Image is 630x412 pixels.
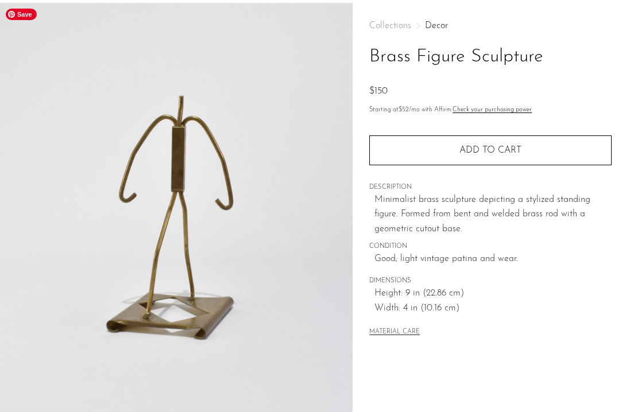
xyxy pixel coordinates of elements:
[369,21,612,30] nav: Breadcrumbs
[425,21,448,30] a: Decor
[369,21,411,30] span: Collections
[374,286,612,301] span: Height: 9 in (22.86 cm)
[459,145,521,156] span: Add to cart
[369,328,420,337] button: MATERIAL CARE
[369,182,612,193] span: DESCRIPTION
[374,252,612,267] span: Good; light vintage patina and wear.
[399,107,409,113] span: $52
[369,105,612,115] p: Starting at /mo with Affirm.
[369,242,612,252] span: CONDITION
[369,135,612,165] button: Add to cart
[374,193,612,237] p: Minimalist brass sculpture depicting a stylized standing figure. Formed from bent and welded bras...
[6,9,37,20] span: Save
[369,87,388,96] span: $150
[453,107,532,113] a: Check your purchasing power - Learn more about Affirm Financing (opens in modal)
[369,276,612,286] span: DIMENSIONS
[369,42,612,72] h1: Brass Figure Sculpture
[374,301,612,316] span: Width: 4 in (10.16 cm)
